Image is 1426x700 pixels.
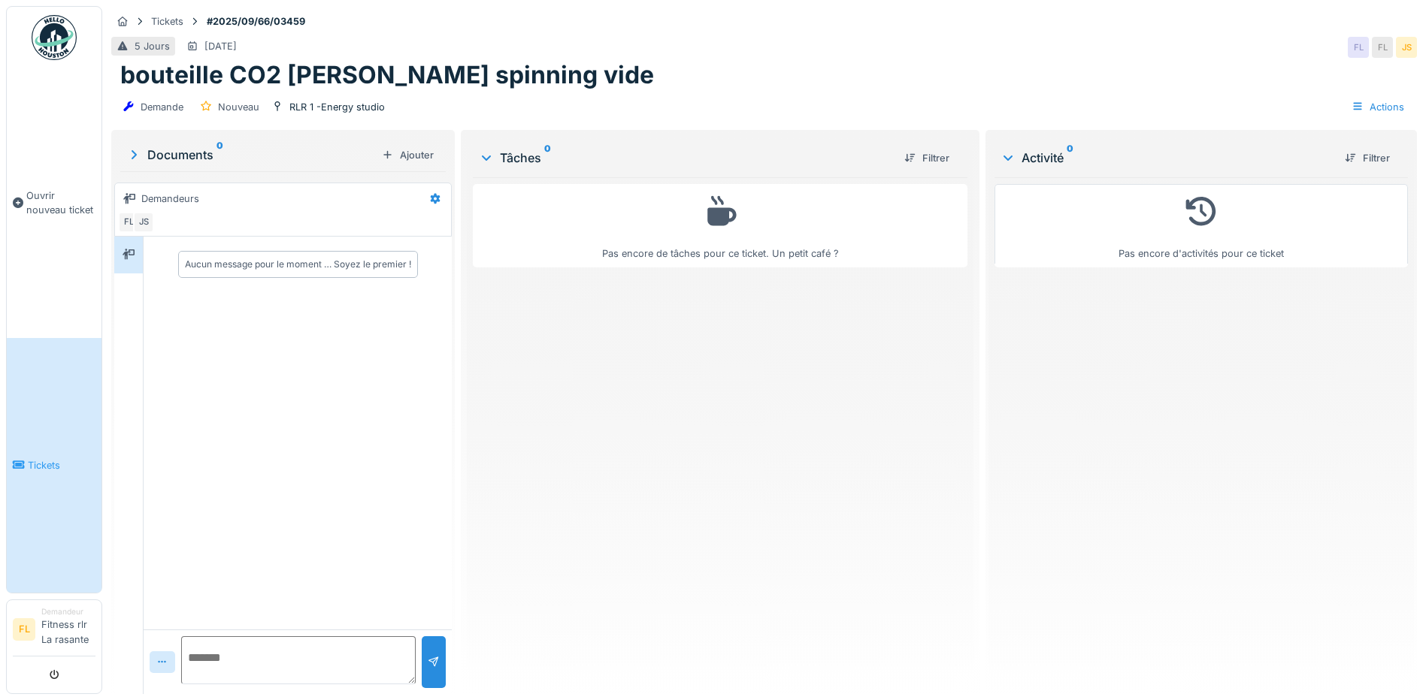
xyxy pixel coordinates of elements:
div: Tâches [479,149,892,167]
div: Aucun message pour le moment … Soyez le premier ! [185,258,411,271]
div: Documents [126,146,376,164]
div: Pas encore d'activités pour ce ticket [1004,191,1398,261]
sup: 0 [1067,149,1073,167]
strong: #2025/09/66/03459 [201,14,311,29]
div: 5 Jours [135,39,170,53]
div: Pas encore de tâches pour ce ticket. Un petit café ? [483,191,958,261]
div: FL [1348,37,1369,58]
a: Tickets [7,338,101,593]
div: Nouveau [218,100,259,114]
div: Demande [141,100,183,114]
div: Filtrer [1339,148,1396,168]
div: Filtrer [898,148,955,168]
div: Ajouter [376,145,440,165]
span: Ouvrir nouveau ticket [26,189,95,217]
sup: 0 [216,146,223,164]
div: Demandeurs [141,192,199,206]
div: FL [1372,37,1393,58]
div: Tickets [151,14,183,29]
a: FL DemandeurFitness rlr La rasante [13,606,95,656]
div: Actions [1345,96,1411,118]
div: RLR 1 -Energy studio [289,100,385,114]
div: [DATE] [204,39,237,53]
div: Demandeur [41,606,95,617]
span: Tickets [28,458,95,472]
a: Ouvrir nouveau ticket [7,68,101,338]
div: JS [1396,37,1417,58]
li: FL [13,618,35,641]
img: Badge_color-CXgf-gQk.svg [32,15,77,60]
div: Activité [1001,149,1333,167]
div: FL [118,212,139,233]
li: Fitness rlr La rasante [41,606,95,653]
h1: bouteille CO2 [PERSON_NAME] spinning vide [120,61,654,89]
div: JS [133,212,154,233]
sup: 0 [544,149,551,167]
